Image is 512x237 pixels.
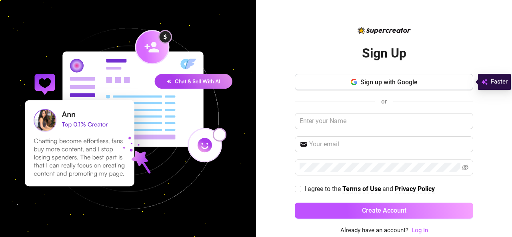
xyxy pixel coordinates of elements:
span: eye-invisible [462,164,468,171]
img: svg%3e [481,77,488,87]
button: Sign up with Google [295,74,473,90]
strong: Terms of Use [342,185,381,193]
img: logo-BBDzfeDw.svg [358,27,411,34]
span: and [382,185,395,193]
span: Already have an account? [340,226,408,235]
a: Terms of Use [342,185,381,193]
a: Privacy Policy [395,185,435,193]
input: Enter your Name [295,113,473,129]
span: Faster [491,77,508,87]
input: Your email [309,139,468,149]
strong: Privacy Policy [395,185,435,193]
a: Log In [412,227,428,234]
span: Create Account [362,207,406,214]
span: I agree to the [304,185,342,193]
a: Log In [412,226,428,235]
h2: Sign Up [362,45,406,62]
span: Sign up with Google [360,78,418,86]
button: Create Account [295,203,473,219]
span: or [381,98,387,105]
